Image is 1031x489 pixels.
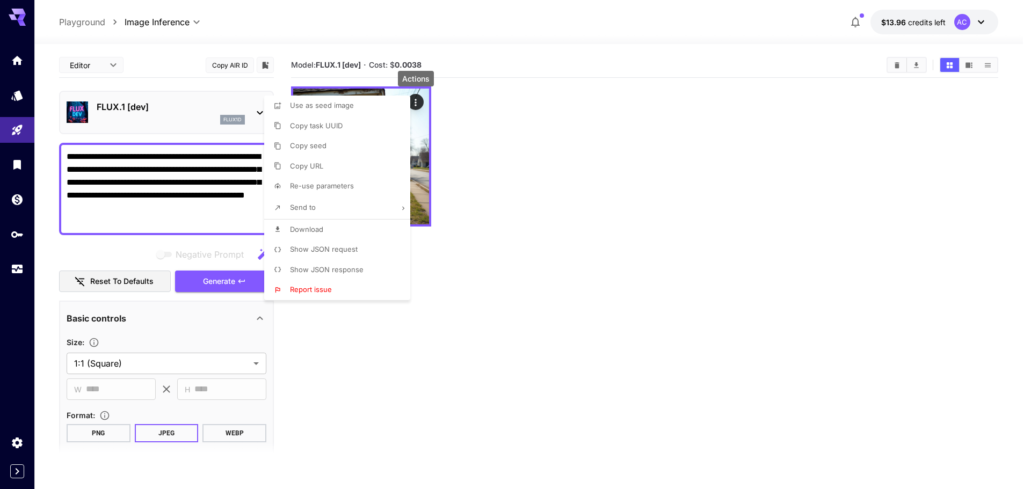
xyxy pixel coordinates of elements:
[290,203,316,211] span: Send to
[290,121,343,130] span: Copy task UUID
[290,245,358,253] span: Show JSON request
[290,101,354,110] span: Use as seed image
[398,71,434,86] div: Actions
[290,162,323,170] span: Copy URL
[290,285,332,294] span: Report issue
[290,181,354,190] span: Re-use parameters
[290,141,326,150] span: Copy seed
[290,225,323,233] span: Download
[290,265,364,274] span: Show JSON response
